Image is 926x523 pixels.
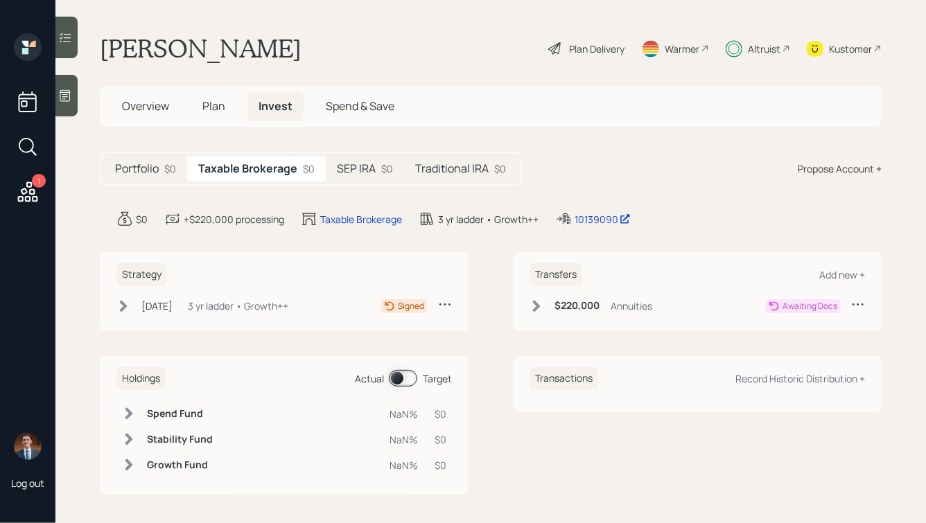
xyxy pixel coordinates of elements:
h6: Transfers [530,263,582,286]
div: $0 [435,432,446,447]
div: $0 [381,161,393,176]
div: 3 yr ladder • Growth++ [438,212,539,227]
div: $0 [136,212,148,227]
h5: SEP IRA [337,162,376,175]
div: 1 [32,174,46,188]
div: Altruist [748,42,780,56]
img: hunter_neumayer.jpg [14,432,42,460]
div: [DATE] [141,299,173,313]
div: Signed [398,300,424,312]
h6: $220,000 [554,300,600,312]
span: Invest [259,98,292,114]
h5: Portfolio [115,162,159,175]
div: 3 yr ladder • Growth++ [188,299,288,313]
div: Log out [11,477,44,490]
div: NaN% [390,407,418,421]
div: Taxable Brokerage [320,212,402,227]
div: Actual [355,371,384,386]
div: $0 [164,161,176,176]
div: Record Historic Distribution + [735,372,865,385]
div: $0 [435,458,446,472]
h6: Holdings [116,367,166,390]
h6: Transactions [530,367,598,390]
div: +$220,000 processing [184,212,284,227]
span: Plan [202,98,225,114]
div: Plan Delivery [569,42,624,56]
div: $0 [435,407,446,421]
div: Warmer [665,42,699,56]
h6: Stability Fund [147,434,213,445]
h6: Strategy [116,263,167,286]
div: 10139090 [575,212,631,227]
div: Target [423,371,452,386]
div: Annuities [611,299,652,313]
span: Overview [122,98,169,114]
h5: Taxable Brokerage [198,162,297,175]
h5: Traditional IRA [415,162,489,175]
div: Awaiting Docs [783,300,837,312]
h6: Growth Fund [147,459,213,471]
div: NaN% [390,458,418,472]
span: Spend & Save [326,98,394,114]
div: $0 [303,161,315,176]
div: Propose Account + [798,161,882,176]
div: Add new + [819,268,865,281]
h6: Spend Fund [147,408,213,420]
div: Kustomer [829,42,872,56]
div: $0 [494,161,506,176]
div: NaN% [390,432,418,447]
h1: [PERSON_NAME] [100,33,302,64]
